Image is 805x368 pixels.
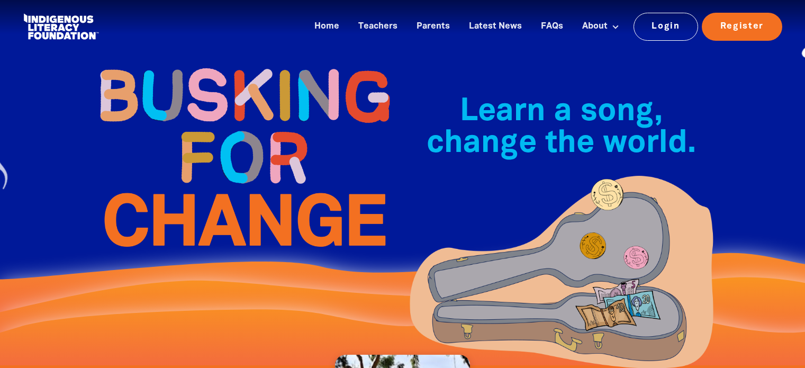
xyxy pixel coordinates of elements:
a: Latest News [463,18,528,35]
span: Learn a song, change the world. [427,97,696,158]
a: Login [634,13,699,40]
a: Home [308,18,346,35]
a: Teachers [352,18,404,35]
a: Parents [410,18,456,35]
a: FAQs [535,18,569,35]
a: Register [702,13,782,40]
a: About [576,18,626,35]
